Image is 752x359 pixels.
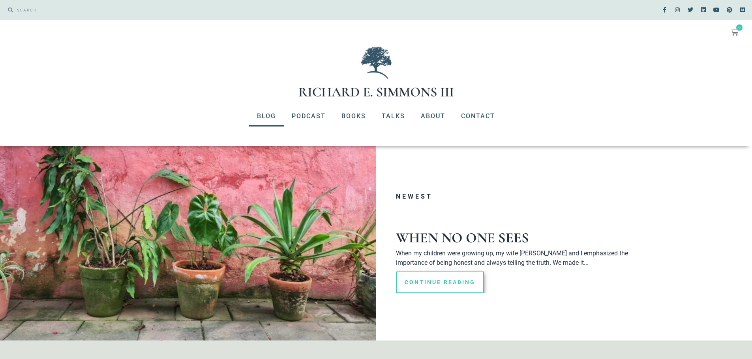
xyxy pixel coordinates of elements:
a: Talks [374,106,413,126]
a: Read more about When No One Sees [396,272,484,293]
input: SEARCH [13,4,372,16]
a: Books [334,106,374,126]
a: 0 [721,24,748,41]
p: When my children were growing up, my wife [PERSON_NAME] and I emphasized the importance of being ... [396,249,649,268]
a: Contact [453,106,503,126]
a: About [413,106,453,126]
a: Podcast [284,106,334,126]
h3: Newest [396,193,649,200]
a: Blog [249,106,284,126]
a: When No One Sees [396,229,529,246]
span: 0 [736,24,743,31]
